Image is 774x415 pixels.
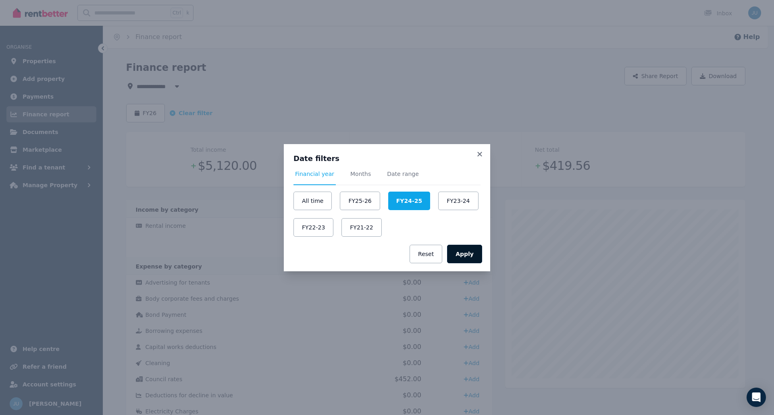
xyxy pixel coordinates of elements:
[747,388,766,407] div: Open Intercom Messenger
[293,170,481,185] nav: Tabs
[341,218,381,237] button: FY21-22
[387,170,419,178] span: Date range
[410,245,442,263] button: Reset
[438,192,478,210] button: FY23-24
[293,192,332,210] button: All time
[350,170,371,178] span: Months
[293,218,333,237] button: FY22-23
[447,245,482,263] button: Apply
[293,154,481,163] h3: Date filters
[388,192,430,210] button: FY24-25
[295,170,334,178] span: Financial year
[340,192,380,210] button: FY25-26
